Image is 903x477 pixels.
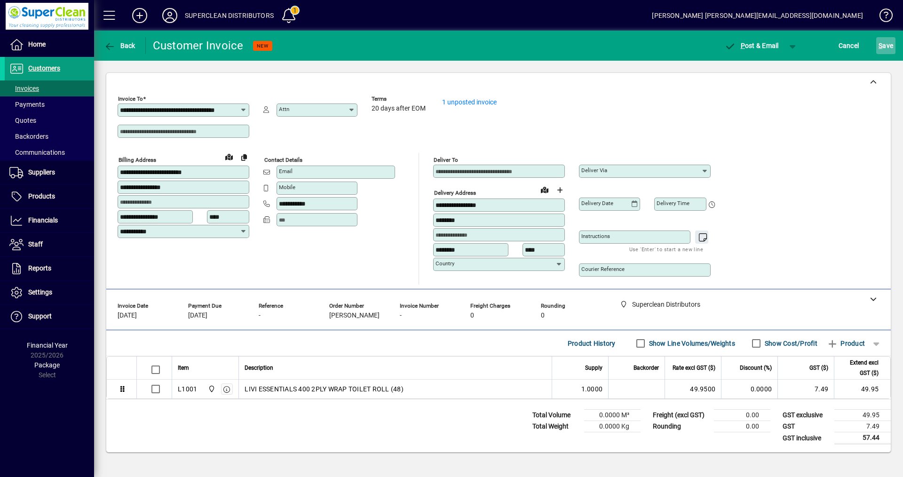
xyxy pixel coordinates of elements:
span: Settings [28,288,52,296]
mat-label: Delivery time [657,200,689,207]
a: Staff [5,233,94,256]
span: Item [178,363,189,373]
a: Backorders [5,128,94,144]
mat-label: Mobile [279,184,295,191]
span: Backorders [9,133,48,140]
label: Show Cost/Profit [763,339,817,348]
button: Cancel [836,37,862,54]
div: Customer Invoice [153,38,244,53]
td: 0.00 [714,410,770,421]
span: Customers [28,64,60,72]
app-page-header-button: Back [94,37,146,54]
td: 0.0000 M³ [584,410,641,421]
span: [DATE] [188,312,207,319]
a: Reports [5,257,94,280]
button: Profile [155,7,185,24]
td: 7.49 [777,380,834,398]
td: 57.44 [834,432,891,444]
mat-label: Courier Reference [581,266,625,272]
span: Payments [9,101,45,108]
span: NEW [257,43,269,49]
span: ost & Email [724,42,779,49]
td: Total Weight [528,421,584,432]
mat-label: Delivery date [581,200,613,207]
a: View on map [222,149,237,164]
button: Post & Email [720,37,784,54]
button: Add [125,7,155,24]
span: Package [34,361,60,369]
div: 49.9500 [671,384,715,394]
span: P [741,42,745,49]
div: L1001 [178,384,197,394]
td: Rounding [648,421,714,432]
a: Knowledge Base [872,2,891,32]
mat-label: Email [279,168,293,175]
span: Suppliers [28,168,55,176]
span: Discount (%) [740,363,772,373]
span: Support [28,312,52,320]
td: Freight (excl GST) [648,410,714,421]
mat-label: Deliver To [434,157,458,163]
span: Cancel [839,38,859,53]
td: GST exclusive [778,410,834,421]
td: GST [778,421,834,432]
span: Quotes [9,117,36,124]
span: Back [104,42,135,49]
td: 0.00 [714,421,770,432]
a: Quotes [5,112,94,128]
a: Suppliers [5,161,94,184]
td: 0.0000 Kg [584,421,641,432]
span: Extend excl GST ($) [840,358,879,378]
a: Products [5,185,94,208]
span: 1.0000 [581,384,603,394]
span: Terms [372,96,428,102]
span: Backorder [634,363,659,373]
td: GST inclusive [778,432,834,444]
span: - [259,312,261,319]
a: Financials [5,209,94,232]
span: Staff [28,240,43,248]
span: LIVI ESSENTIALS 400 2PLY WRAP TOILET ROLL (48) [245,384,404,394]
a: Support [5,305,94,328]
span: Products [28,192,55,200]
span: Reports [28,264,51,272]
a: Communications [5,144,94,160]
span: [DATE] [118,312,137,319]
button: Choose address [552,183,567,198]
span: Superclean Distributors [206,384,216,394]
span: GST ($) [809,363,828,373]
span: ave [879,38,893,53]
a: Invoices [5,80,94,96]
div: [PERSON_NAME] [PERSON_NAME][EMAIL_ADDRESS][DOMAIN_NAME] [652,8,863,23]
mat-label: Deliver via [581,167,607,174]
span: Supply [585,363,602,373]
div: SUPERCLEAN DISTRIBUTORS [185,8,274,23]
span: - [400,312,402,319]
span: 20 days after EOM [372,105,426,112]
a: Home [5,33,94,56]
span: 0 [541,312,545,319]
td: 49.95 [834,410,891,421]
span: Product [827,336,865,351]
button: Save [876,37,895,54]
td: Total Volume [528,410,584,421]
mat-label: Country [436,260,454,267]
a: Payments [5,96,94,112]
button: Product History [564,335,619,352]
a: Settings [5,281,94,304]
button: Product [822,335,870,352]
mat-hint: Use 'Enter' to start a new line [629,244,703,254]
td: 0.0000 [721,380,777,398]
mat-label: Attn [279,106,289,112]
span: [PERSON_NAME] [329,312,380,319]
span: Financial Year [27,342,68,349]
span: Financials [28,216,58,224]
a: 1 unposted invoice [442,98,497,106]
a: View on map [537,182,552,197]
td: 7.49 [834,421,891,432]
mat-label: Instructions [581,233,610,239]
span: 0 [470,312,474,319]
span: Invoices [9,85,39,92]
button: Copy to Delivery address [237,150,252,165]
label: Show Line Volumes/Weights [647,339,735,348]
